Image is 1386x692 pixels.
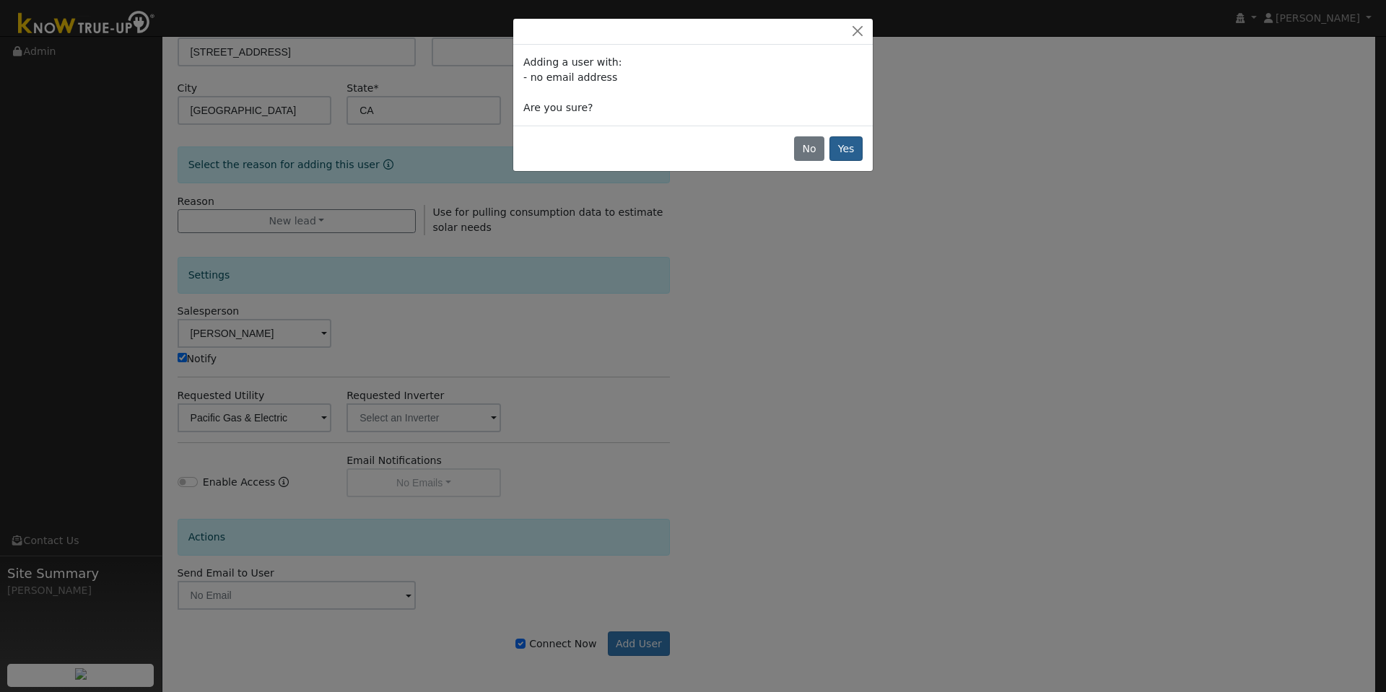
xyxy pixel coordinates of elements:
[794,136,824,161] button: No
[523,102,593,113] span: Are you sure?
[523,71,617,83] span: - no email address
[847,24,868,39] button: Close
[523,56,622,68] span: Adding a user with:
[829,136,863,161] button: Yes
